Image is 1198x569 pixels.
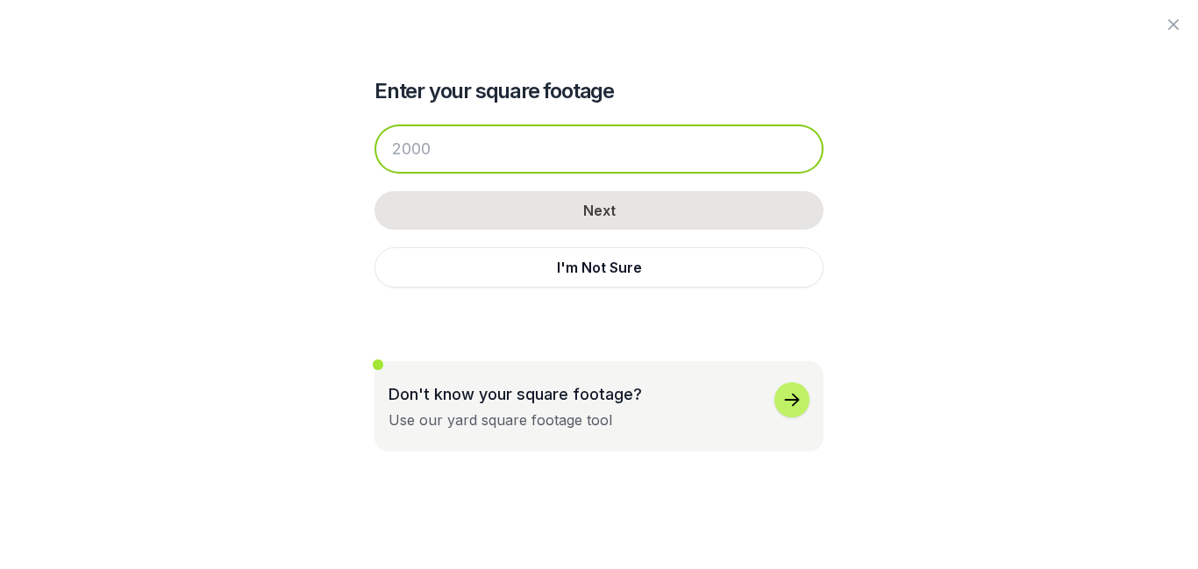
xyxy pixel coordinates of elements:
[374,361,824,452] button: Don't know your square footage?Use our yard square footage tool
[374,124,824,174] input: 2000
[374,77,824,105] h2: Enter your square footage
[389,409,612,430] div: Use our yard square footage tool
[389,382,642,406] p: Don't know your square footage?
[374,191,824,230] button: Next
[374,247,824,288] button: I'm Not Sure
